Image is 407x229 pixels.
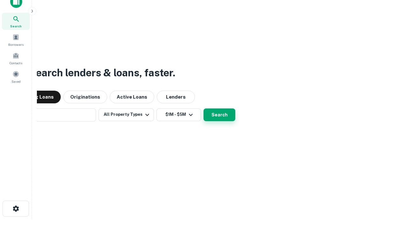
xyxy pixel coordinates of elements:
[375,178,407,209] iframe: Chat Widget
[157,91,195,103] button: Lenders
[99,108,154,121] button: All Property Types
[11,79,21,84] span: Saved
[156,108,201,121] button: $1M - $5M
[10,24,22,29] span: Search
[110,91,154,103] button: Active Loans
[2,13,30,30] a: Search
[2,31,30,48] a: Borrowers
[203,108,235,121] button: Search
[63,91,107,103] button: Originations
[29,65,175,80] h3: Search lenders & loans, faster.
[10,60,22,66] span: Contacts
[8,42,24,47] span: Borrowers
[2,50,30,67] a: Contacts
[2,68,30,85] a: Saved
